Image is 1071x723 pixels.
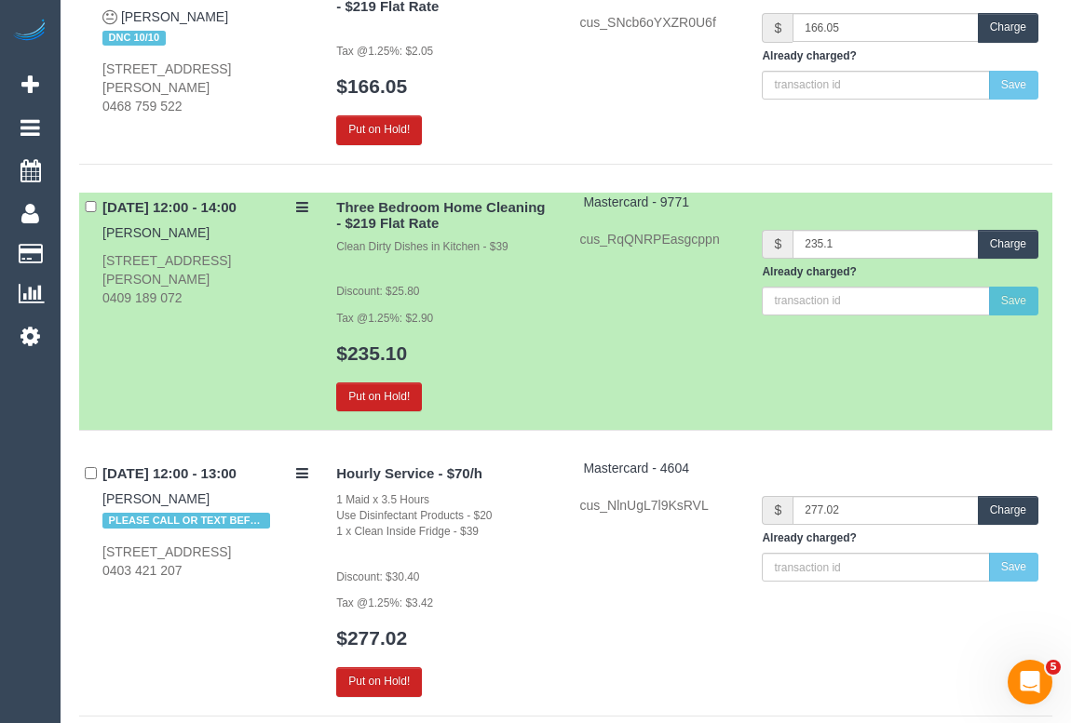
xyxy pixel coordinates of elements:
h5: Already charged? [762,532,1038,544]
span: DNC 10/10 [102,31,166,46]
button: Charge [978,13,1038,42]
img: Automaid Logo [11,19,48,45]
div: Tags [102,26,308,50]
button: Put on Hold! [336,115,422,144]
span: 5 [1046,660,1061,675]
small: Tax @1.25%: $3.42 [336,596,433,609]
h5: Already charged? [762,50,1038,62]
button: Put on Hold! [336,667,422,696]
span: $ [762,13,793,42]
div: Tags [102,508,308,532]
div: Clean Dirty Dishes in Kitchen - $39 [336,239,551,255]
input: transaction id [762,287,989,315]
input: transaction id [762,553,989,582]
div: [STREET_ADDRESS] 0403 421 207 [102,542,308,580]
div: cus_RqQNRPEasgcppn [579,230,734,248]
small: Discount: $30.40 [336,570,419,583]
small: 1 Maid x 3.5 Hours [336,493,429,506]
div: cus_SNcb6oYXZR0U6f [579,13,734,32]
div: cus_NlnUgL7l9KsRVL [579,496,734,515]
input: transaction id [762,71,989,100]
a: [PERSON_NAME] [102,491,210,506]
a: [PERSON_NAME] [121,9,228,24]
span: PLEASE CALL OR TEXT BEFORE CHARGING CARD [102,513,270,528]
a: Mastercard - 4604 [583,461,689,475]
a: $277.02 [336,627,407,649]
button: Charge [978,230,1038,259]
div: [STREET_ADDRESS][PERSON_NAME] 0468 759 522 [102,60,308,115]
div: 1 x Clean Inside Fridge - $39 [336,524,551,540]
a: $166.05 [336,75,407,97]
h5: Already charged? [762,266,1038,278]
span: $ [762,230,793,259]
a: Mastercard - 9771 [583,194,689,209]
h4: [DATE] 12:00 - 13:00 [102,466,308,482]
div: [STREET_ADDRESS][PERSON_NAME] 0409 189 072 [102,251,308,307]
small: Tax @1.25%: $2.05 [336,45,433,58]
h4: Three Bedroom Home Cleaning - $219 Flat Rate [336,200,551,231]
button: Charge [978,496,1038,525]
a: [PERSON_NAME] [102,225,210,240]
div: Use Disinfectant Products - $20 [336,508,551,524]
iframe: Intercom live chat [1008,660,1052,704]
h4: Hourly Service - $70/h [336,466,551,482]
button: Put on Hold! [336,382,422,411]
h4: [DATE] 12:00 - 14:00 [102,200,308,216]
span: $ [762,496,793,525]
a: $235.10 [336,342,407,364]
small: Discount: $25.80 [336,285,419,298]
small: Tax @1.25%: $2.90 [336,312,433,325]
